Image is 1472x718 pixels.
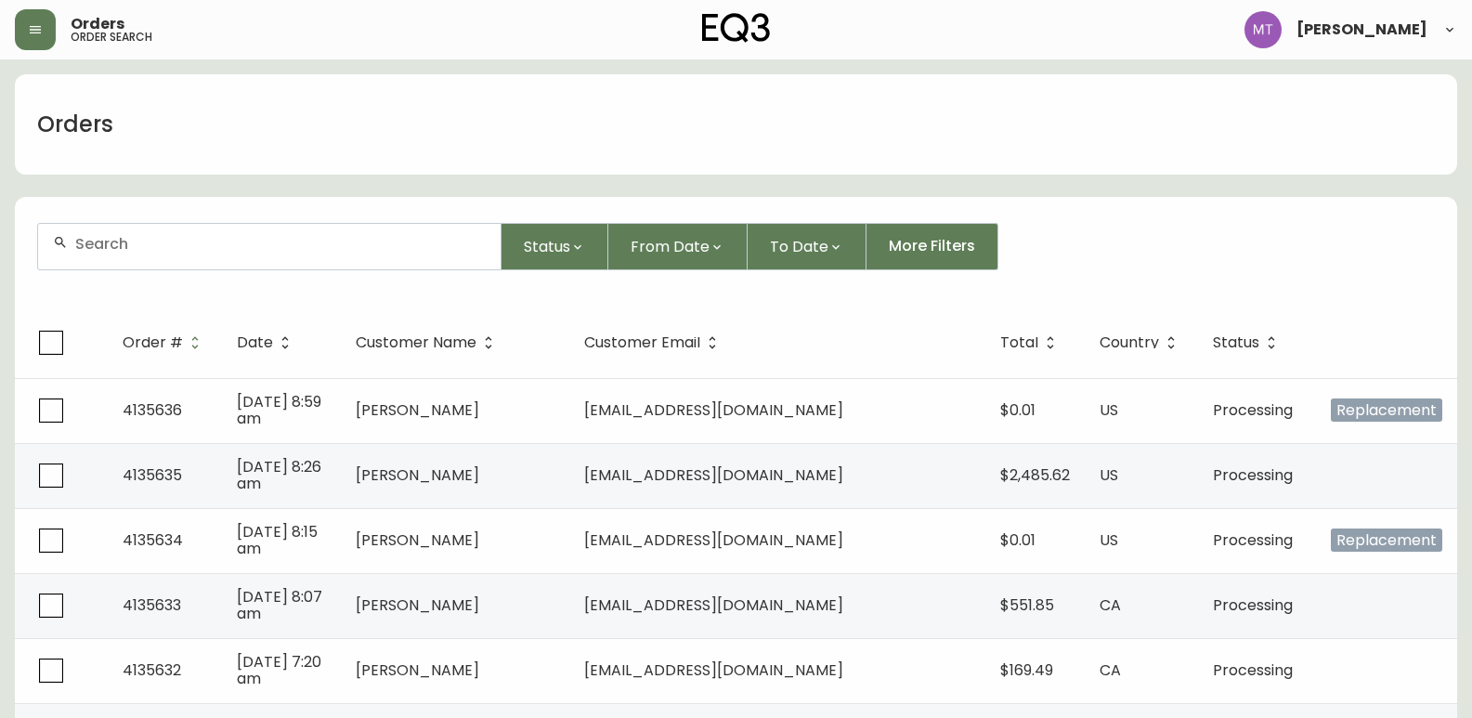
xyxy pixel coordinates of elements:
[584,594,843,616] span: [EMAIL_ADDRESS][DOMAIN_NAME]
[1213,337,1259,348] span: Status
[237,586,322,624] span: [DATE] 8:07 am
[1000,464,1070,486] span: $2,485.62
[631,235,710,258] span: From Date
[584,464,843,486] span: [EMAIL_ADDRESS][DOMAIN_NAME]
[1000,594,1054,616] span: $551.85
[584,659,843,681] span: [EMAIL_ADDRESS][DOMAIN_NAME]
[237,337,273,348] span: Date
[889,236,975,256] span: More Filters
[123,337,183,348] span: Order #
[356,659,479,681] span: [PERSON_NAME]
[356,464,479,486] span: [PERSON_NAME]
[37,109,113,140] h1: Orders
[1213,334,1283,351] span: Status
[1213,399,1293,421] span: Processing
[524,235,570,258] span: Status
[608,223,748,270] button: From Date
[584,337,700,348] span: Customer Email
[1213,659,1293,681] span: Processing
[1296,22,1427,37] span: [PERSON_NAME]
[1213,594,1293,616] span: Processing
[237,651,321,689] span: [DATE] 7:20 am
[1000,334,1062,351] span: Total
[71,17,124,32] span: Orders
[1000,529,1036,551] span: $0.01
[123,659,181,681] span: 4135632
[584,399,843,421] span: [EMAIL_ADDRESS][DOMAIN_NAME]
[123,594,181,616] span: 4135633
[1100,594,1121,616] span: CA
[1100,464,1118,486] span: US
[356,529,479,551] span: [PERSON_NAME]
[1000,399,1036,421] span: $0.01
[237,521,318,559] span: [DATE] 8:15 am
[1100,399,1118,421] span: US
[356,334,501,351] span: Customer Name
[71,32,152,43] h5: order search
[1213,529,1293,551] span: Processing
[123,529,183,551] span: 4135634
[237,456,321,494] span: [DATE] 8:26 am
[866,223,998,270] button: More Filters
[1000,659,1053,681] span: $169.49
[1100,337,1159,348] span: Country
[356,594,479,616] span: [PERSON_NAME]
[356,399,479,421] span: [PERSON_NAME]
[502,223,608,270] button: Status
[1000,337,1038,348] span: Total
[356,337,476,348] span: Customer Name
[1331,529,1442,552] span: Replacement
[584,334,724,351] span: Customer Email
[75,235,486,253] input: Search
[1213,464,1293,486] span: Processing
[1331,398,1442,422] span: Replacement
[1244,11,1282,48] img: 397d82b7ede99da91c28605cdd79fceb
[123,464,182,486] span: 4135635
[748,223,866,270] button: To Date
[584,529,843,551] span: [EMAIL_ADDRESS][DOMAIN_NAME]
[702,13,771,43] img: logo
[1100,659,1121,681] span: CA
[770,235,828,258] span: To Date
[1100,334,1183,351] span: Country
[237,391,321,429] span: [DATE] 8:59 am
[123,399,182,421] span: 4135636
[123,334,207,351] span: Order #
[237,334,297,351] span: Date
[1100,529,1118,551] span: US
